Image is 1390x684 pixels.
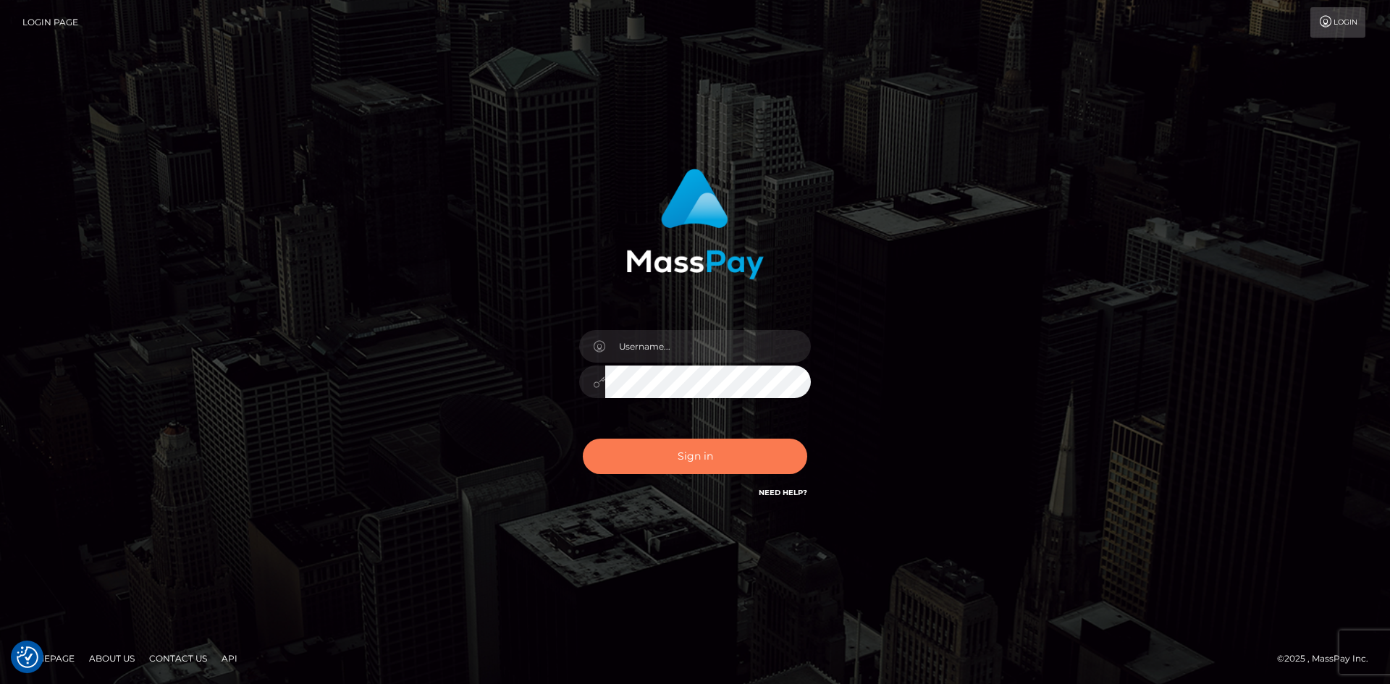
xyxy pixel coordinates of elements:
[759,488,807,497] a: Need Help?
[83,647,140,670] a: About Us
[583,439,807,474] button: Sign in
[1277,651,1379,667] div: © 2025 , MassPay Inc.
[16,647,80,670] a: Homepage
[1310,7,1365,38] a: Login
[626,169,764,279] img: MassPay Login
[143,647,213,670] a: Contact Us
[22,7,78,38] a: Login Page
[17,646,38,668] img: Revisit consent button
[17,646,38,668] button: Consent Preferences
[605,330,811,363] input: Username...
[216,647,243,670] a: API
